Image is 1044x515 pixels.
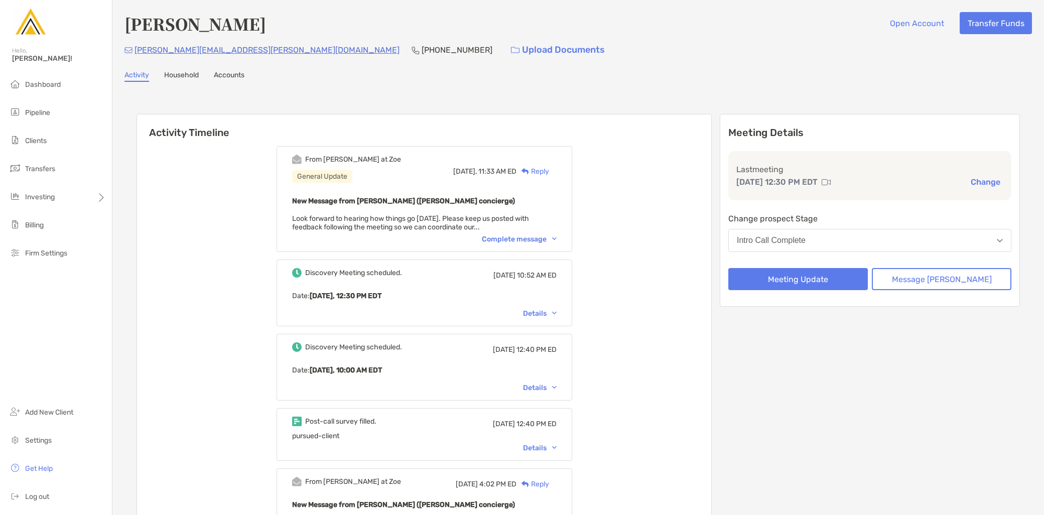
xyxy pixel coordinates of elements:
span: Transfers [25,165,55,173]
h4: [PERSON_NAME] [124,12,266,35]
div: General Update [292,170,352,183]
span: Dashboard [25,80,61,89]
b: [DATE], 12:30 PM EDT [310,292,381,300]
button: Intro Call Complete [728,229,1011,252]
div: Reply [516,479,549,489]
a: Household [164,71,199,82]
a: Upload Documents [504,39,611,61]
button: Transfer Funds [960,12,1032,34]
b: New Message from [PERSON_NAME] ([PERSON_NAME] concierge) [292,500,515,509]
p: [PERSON_NAME][EMAIL_ADDRESS][PERSON_NAME][DOMAIN_NAME] [135,44,400,56]
img: Chevron icon [552,237,557,240]
p: Date : [292,364,557,376]
div: Intro Call Complete [737,236,806,245]
span: Add New Client [25,408,73,417]
span: Get Help [25,464,53,473]
div: Complete message [482,235,557,243]
img: get-help icon [9,462,21,474]
img: billing icon [9,218,21,230]
a: Accounts [214,71,244,82]
span: Investing [25,193,55,201]
img: dashboard icon [9,78,21,90]
span: Log out [25,492,49,501]
div: From [PERSON_NAME] at Zoe [305,155,401,164]
span: 11:33 AM ED [478,167,516,176]
img: Event icon [292,417,302,426]
span: Firm Settings [25,249,67,257]
p: Last meeting [736,163,1003,176]
button: Meeting Update [728,268,868,290]
h6: Activity Timeline [137,114,711,139]
span: pursued-client [292,432,339,440]
img: Event icon [292,268,302,278]
b: [DATE], 10:00 AM EDT [310,366,382,374]
p: [DATE] 12:30 PM EDT [736,176,818,188]
img: Phone Icon [412,46,420,54]
img: pipeline icon [9,106,21,118]
div: Reply [516,166,549,177]
img: firm-settings icon [9,246,21,259]
img: Email Icon [124,47,133,53]
p: Meeting Details [728,126,1011,139]
span: [DATE], [453,167,477,176]
img: transfers icon [9,162,21,174]
img: Event icon [292,342,302,352]
img: Chevron icon [552,312,557,315]
div: Details [523,444,557,452]
span: [DATE] [493,420,515,428]
button: Open Account [882,12,952,34]
img: Event icon [292,155,302,164]
span: [DATE] [456,480,478,488]
p: Change prospect Stage [728,212,1011,225]
img: communication type [822,178,831,186]
div: Discovery Meeting scheduled. [305,269,402,277]
span: 10:52 AM ED [517,271,557,280]
span: 12:40 PM ED [516,345,557,354]
button: Change [968,177,1003,187]
img: Zoe Logo [12,4,48,40]
span: Pipeline [25,108,50,117]
img: Chevron icon [552,446,557,449]
span: Settings [25,436,52,445]
img: investing icon [9,190,21,202]
p: Date : [292,290,557,302]
span: Clients [25,137,47,145]
img: Event icon [292,477,302,486]
div: Details [523,309,557,318]
img: Chevron icon [552,386,557,389]
span: [PERSON_NAME]! [12,54,106,63]
span: [DATE] [493,271,515,280]
img: Open dropdown arrow [997,239,1003,242]
img: clients icon [9,134,21,146]
div: Post-call survey filled. [305,417,376,426]
span: 4:02 PM ED [479,480,516,488]
span: Billing [25,221,44,229]
img: Reply icon [521,481,529,487]
img: settings icon [9,434,21,446]
div: Details [523,383,557,392]
img: button icon [511,47,519,54]
b: New Message from [PERSON_NAME] ([PERSON_NAME] concierge) [292,197,515,205]
div: From [PERSON_NAME] at Zoe [305,477,401,486]
div: Discovery Meeting scheduled. [305,343,402,351]
img: Reply icon [521,168,529,175]
span: 12:40 PM ED [516,420,557,428]
p: [PHONE_NUMBER] [422,44,492,56]
span: Look forward to hearing how things go [DATE]. Please keep us posted with feedback following the m... [292,214,529,231]
img: logout icon [9,490,21,502]
button: Message [PERSON_NAME] [872,268,1011,290]
img: add_new_client icon [9,406,21,418]
a: Activity [124,71,149,82]
span: [DATE] [493,345,515,354]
